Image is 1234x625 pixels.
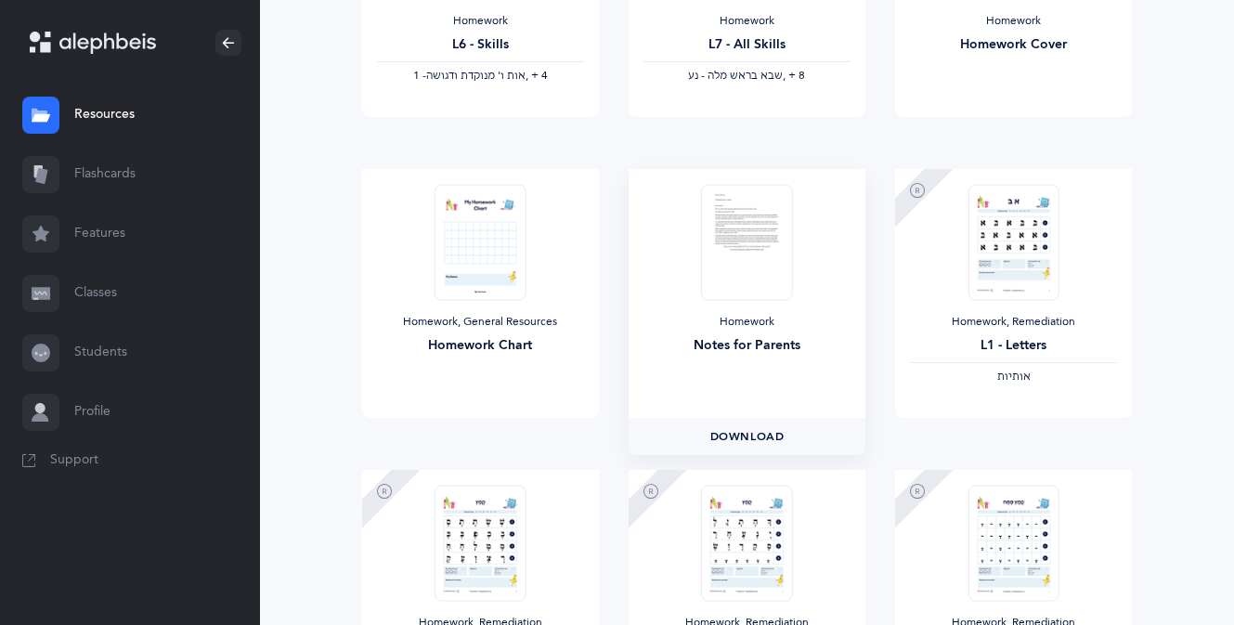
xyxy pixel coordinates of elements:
span: Support [50,451,98,470]
div: Homework [377,14,584,29]
img: RemediationHomework-L3-Nekudos-K_EN_thumbnail_1724337474.png [701,485,792,601]
img: Notes_to_parents_thumbnail_1591126900.png [701,184,792,300]
span: 1 - [413,69,426,82]
div: Homework Cover [910,35,1117,55]
div: Homework, General Resources [377,315,584,330]
img: RemediationHomework-L1-Letters-K_2_EN_thumbnail_1724623926.png [968,184,1059,300]
div: Homework, Remediation [910,315,1117,330]
div: L1 - Letters [910,336,1117,356]
img: My_Homework_Chart_1_thumbnail_1716209946.png [435,184,526,300]
span: ‫אותיות‬ [997,370,1031,383]
div: Homework Chart [377,336,584,356]
div: Homework [643,315,851,330]
div: Notes for Parents [643,336,851,356]
img: RemediationHomework-L4_Nekudos_K_EN_thumbnail_1724298118.png [968,485,1059,601]
span: Download [710,428,785,445]
div: ‪, + 4‬ [377,69,584,84]
a: Download [629,418,865,455]
span: ‫אות ו' מנוקדת ודגושה‬ [426,69,526,82]
span: ‫שבא בראש מלה - נע‬ [688,69,783,82]
div: Homework [643,14,851,29]
img: RemediationHomework-L2-Nekudos-K_EN_thumbnail_1724296785.png [435,485,526,601]
div: L7 - All Skills [643,35,851,55]
div: Homework [910,14,1117,29]
div: ‪, + 8‬ [643,69,851,84]
div: L6 - Skills [377,35,584,55]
